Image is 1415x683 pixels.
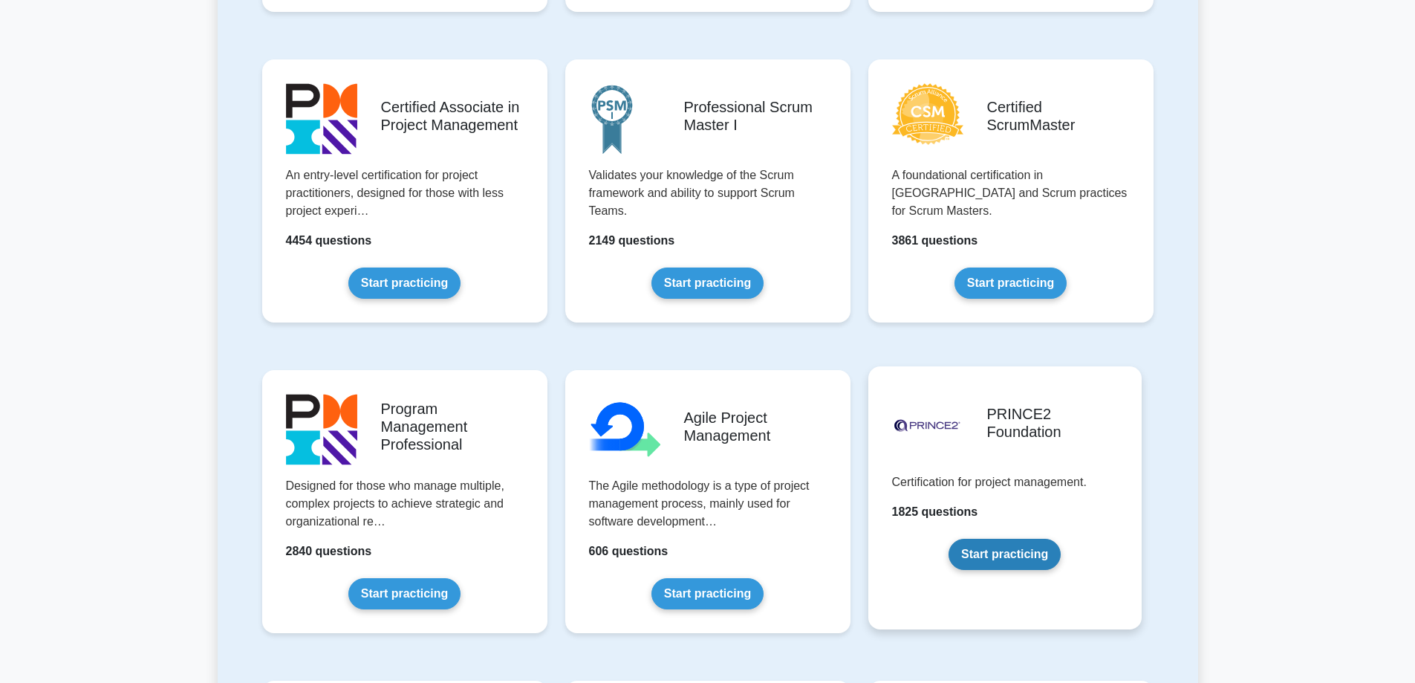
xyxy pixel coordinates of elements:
[954,268,1067,299] a: Start practicing
[348,578,461,609] a: Start practicing
[348,268,461,299] a: Start practicing
[949,539,1061,570] a: Start practicing
[651,578,764,609] a: Start practicing
[651,268,764,299] a: Start practicing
